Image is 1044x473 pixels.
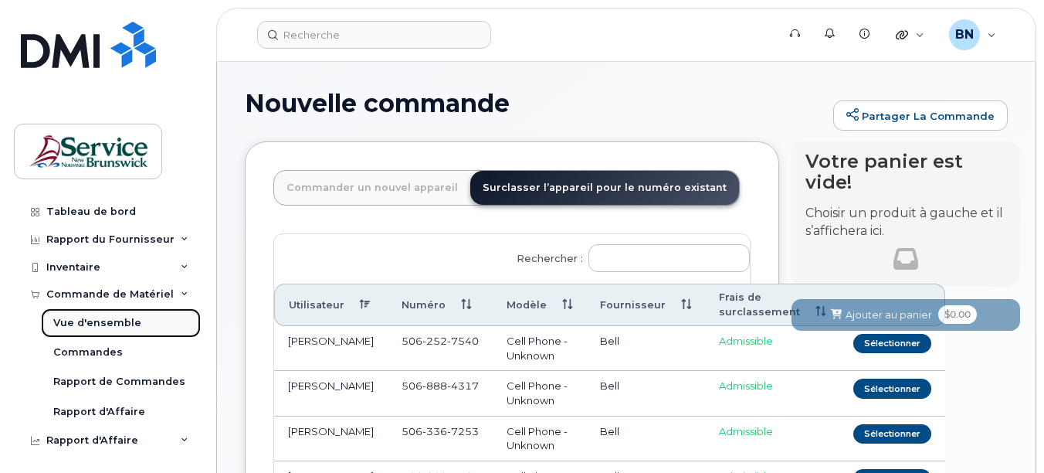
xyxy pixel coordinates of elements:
[402,425,479,437] span: 506
[402,379,479,392] span: 506
[853,334,931,353] button: Sélectionner
[447,425,479,437] span: 7253
[274,171,470,205] a: Commander un nouvel appareil
[805,205,1006,240] p: Choisir un produit à gauche et il s’affichera ici.
[719,379,773,392] span: Admissible
[588,244,750,272] input: Rechercher :
[388,284,493,327] th: Numéro: activer pour trier la colonne par ordre croissant
[493,326,586,371] td: Cell Phone - Unknown
[938,305,977,324] span: $0.00
[719,425,773,437] span: Admissible
[705,284,839,327] th: Frais de surclassement: activer pour trier la colonne par ordre croissant
[422,335,447,347] span: 252
[853,424,931,444] button: Sélectionner
[853,379,931,398] button: Sélectionner
[586,417,705,461] td: Bell
[447,335,479,347] span: 7540
[586,371,705,416] td: Bell
[245,90,825,117] h1: Nouvelle commande
[274,371,388,416] td: [PERSON_NAME]
[274,417,388,461] td: [PERSON_NAME]
[586,284,705,327] th: Fournisseur: activer pour trier la colonne par ordre croissant
[274,326,388,371] td: [PERSON_NAME]
[447,379,479,392] span: 4317
[402,335,479,347] span: 506
[422,379,447,392] span: 888
[791,299,1020,331] button: Ajouter au panier $0.00
[493,284,586,327] th: Modèle: activer pour trier la colonne par ordre croissant
[833,100,1008,131] a: Partager la commande
[422,425,447,437] span: 336
[719,335,773,347] span: Admissible
[493,371,586,416] td: Cell Phone - Unknown
[507,234,749,277] label: Rechercher :
[846,308,932,322] span: Ajouter au panier
[493,417,586,461] td: Cell Phone - Unknown
[586,326,705,371] td: Bell
[805,151,1006,192] h4: Votre panier est vide!
[470,171,739,205] a: Surclasser l’appareil pour le numéro existant
[274,284,388,327] th: Utilisateur: activer pour trier la colonne par ordre décroissant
